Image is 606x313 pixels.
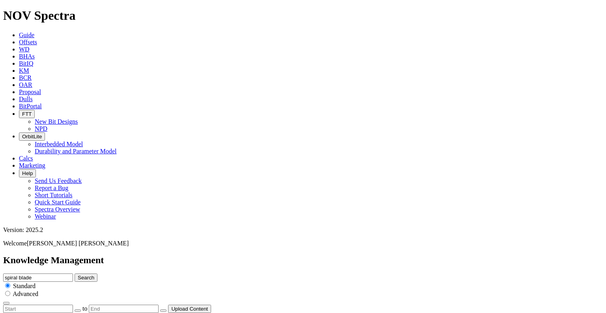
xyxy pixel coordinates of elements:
a: Send Us Feedback [35,177,82,184]
span: Help [22,170,33,176]
a: NPD [35,125,47,132]
a: BHAs [19,53,35,60]
a: Calcs [19,155,33,162]
a: Spectra Overview [35,206,80,213]
a: Report a Bug [35,185,68,191]
span: Standard [13,283,36,289]
a: New Bit Designs [35,118,78,125]
button: Help [19,169,36,177]
a: OAR [19,81,32,88]
span: to [82,305,87,312]
a: Webinar [35,213,56,220]
input: e.g. Smoothsteer Record [3,273,73,282]
a: Interbedded Model [35,141,83,147]
a: Guide [19,32,34,38]
button: FTT [19,110,35,118]
span: Advanced [13,290,38,297]
a: BitPortal [19,103,42,109]
span: FTT [22,111,32,117]
a: BitIQ [19,60,33,67]
span: OrbitLite [22,134,42,140]
a: Offsets [19,39,37,45]
div: Version: 2025.2 [3,226,603,234]
a: Short Tutorials [35,192,73,198]
a: Quick Start Guide [35,199,80,206]
a: KM [19,67,29,74]
a: Marketing [19,162,45,169]
a: Durability and Parameter Model [35,148,117,155]
button: Search [75,273,97,282]
a: Dulls [19,96,33,102]
a: WD [19,46,30,53]
button: OrbitLite [19,132,45,141]
h1: NOV Spectra [3,8,603,23]
input: Start [3,305,73,313]
span: [PERSON_NAME] [PERSON_NAME] [27,240,129,247]
p: Welcome [3,240,603,247]
h2: Knowledge Management [3,255,603,266]
button: Upload Content [168,305,211,313]
a: Proposal [19,89,41,95]
a: BCR [19,74,32,81]
input: End [89,305,159,313]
